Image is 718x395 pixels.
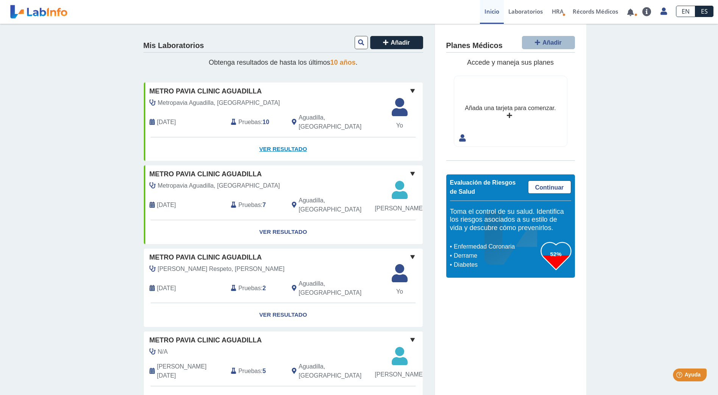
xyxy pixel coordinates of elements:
span: 2025-01-02 [157,362,225,380]
span: 10 años [330,59,356,66]
div: : [225,113,286,131]
span: Metro Pavia Clinic Aguadilla [150,86,262,96]
a: Ver Resultado [144,303,423,327]
h4: Planes Médicos [446,41,503,50]
span: Añadir [542,39,562,46]
span: 2025-02-14 [157,284,176,293]
iframe: Help widget launcher [651,365,710,387]
span: Continuar [535,184,564,191]
span: Villanueva Respeto, Grissel [158,264,285,274]
a: ES [695,6,713,17]
span: [PERSON_NAME] [375,370,424,379]
span: Pruebas [238,367,261,376]
span: Metro Pavia Clinic Aguadilla [150,252,262,263]
h4: Mis Laboratorios [143,41,204,50]
div: : [225,362,286,380]
span: Metropavia Aguadilla, Laborato [158,98,280,107]
b: 7 [263,202,266,208]
span: Yo [387,121,412,130]
span: Obtenga resultados de hasta los últimos . [209,59,357,66]
b: 10 [263,119,269,125]
a: Ver Resultado [144,220,423,244]
span: Metro Pavia Clinic Aguadilla [150,169,262,179]
li: Enfermedad Coronaria [452,242,541,251]
button: Añadir [522,36,575,49]
div: Añada una tarjeta para comenzar. [465,104,556,113]
span: 2025-09-12 [157,201,176,210]
button: Añadir [370,36,423,49]
span: Pruebas [238,284,261,293]
h3: 52% [541,249,571,259]
div: : [225,279,286,297]
span: Añadir [391,39,410,46]
b: 5 [263,368,266,374]
li: Diabetes [452,260,541,269]
span: 2025-09-12 [157,118,176,127]
span: Aguadilla, PR [299,113,382,131]
span: Metro Pavia Clinic Aguadilla [150,335,262,345]
span: HRA [552,8,564,15]
a: EN [676,6,695,17]
h5: Toma el control de su salud. Identifica los riesgos asociados a su estilo de vida y descubre cómo... [450,208,571,232]
li: Derrame [452,251,541,260]
span: Aguadilla, PR [299,362,382,380]
div: : [225,196,286,214]
a: Ver Resultado [144,137,423,161]
span: Aguadilla, PR [299,196,382,214]
b: 2 [263,285,266,291]
span: Pruebas [238,201,261,210]
span: Evaluación de Riesgos de Salud [450,179,516,195]
span: N/A [158,347,168,356]
span: Accede y maneja sus planes [467,59,554,66]
span: Metropavia Aguadilla, Laborato [158,181,280,190]
span: Aguadilla, PR [299,279,382,297]
span: [PERSON_NAME] [375,204,424,213]
a: Continuar [528,180,571,194]
span: Yo [387,287,412,296]
span: Pruebas [238,118,261,127]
